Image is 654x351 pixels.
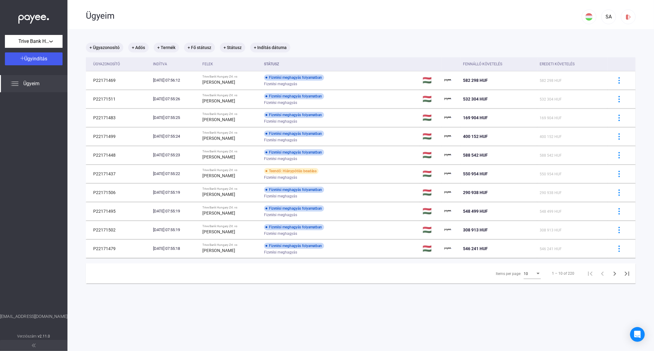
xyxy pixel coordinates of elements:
span: Fizetési meghagyás [264,211,297,219]
button: HU [582,10,596,24]
button: Ügyindítás [5,52,63,65]
span: Fizetési meghagyás [264,80,297,88]
div: Fizetési meghagyás folyamatban [264,243,324,249]
img: more-blue [616,208,622,215]
span: 308 913 HUF [463,227,488,232]
td: 🇭🇺 [420,127,442,146]
span: 10 [524,272,528,276]
div: Trive Bank Hungary Zrt. vs [202,150,259,153]
span: 290 938 HUF [540,191,562,195]
img: payee-logo [444,151,452,159]
img: payee-logo [444,245,452,252]
td: P22171502 [86,221,151,239]
img: HU [585,13,593,21]
span: 550 954 HUF [540,172,562,176]
div: [DATE] 07:55:18 [153,246,197,252]
div: [DATE] 07:55:26 [153,96,197,102]
button: Last page [621,267,633,280]
button: more-blue [613,205,625,218]
button: more-blue [613,74,625,87]
div: Felek [202,60,213,68]
div: [DATE] 07:55:22 [153,171,197,177]
div: Trive Bank Hungary Zrt. vs [202,131,259,135]
button: more-blue [613,149,625,162]
button: Trive Bank Hungary Zrt. [5,35,63,48]
div: Trive Bank Hungary Zrt. vs [202,75,259,78]
img: payee-logo [444,226,452,234]
strong: [PERSON_NAME] [202,117,235,122]
strong: [PERSON_NAME] [202,80,235,85]
div: [DATE] 07:55:19 [153,189,197,196]
img: payee-logo [444,170,452,177]
div: Fennálló követelés [463,60,502,68]
span: Fizetési meghagyás [264,118,297,125]
button: First page [584,267,596,280]
div: [DATE] 07:55:25 [153,115,197,121]
div: Ügyazonosító [93,60,148,68]
td: 🇭🇺 [420,202,442,220]
span: 548 499 HUF [463,209,488,214]
div: SA [603,13,614,21]
img: plus-white.svg [20,56,25,60]
strong: [PERSON_NAME] [202,211,235,216]
span: Fizetési meghagyás [264,136,297,144]
span: Fizetési meghagyás [264,155,297,162]
span: Ügyeim [23,80,40,87]
div: 1 – 10 of 220 [552,270,574,277]
td: P22171506 [86,183,151,202]
img: more-blue [616,152,622,158]
span: 308 913 HUF [540,228,562,232]
img: more-blue [616,171,622,177]
div: Ügyeim [86,11,582,21]
td: P22171483 [86,109,151,127]
td: P22171511 [86,90,151,108]
span: Fizetési meghagyás [264,230,297,237]
div: Fizetési meghagyás folyamatban [264,187,324,193]
img: payee-logo [444,133,452,140]
div: Fizetési meghagyás folyamatban [264,131,324,137]
span: 550 954 HUF [463,171,488,176]
mat-chip: + Indítás dátuma [250,43,290,52]
button: more-blue [613,130,625,143]
button: Next page [609,267,621,280]
td: 🇭🇺 [420,165,442,183]
mat-chip: + Termék [154,43,179,52]
td: P22171479 [86,239,151,258]
img: payee-logo [444,114,452,121]
td: P22171437 [86,165,151,183]
span: Ügyindítás [25,56,48,62]
span: Fizetési meghagyás [264,249,297,256]
button: more-blue [613,167,625,180]
img: list.svg [11,80,18,87]
mat-chip: + Státusz [220,43,245,52]
button: more-blue [613,223,625,236]
img: more-blue [616,77,622,84]
span: 548 499 HUF [540,209,562,214]
button: more-blue [613,93,625,105]
span: 532 304 HUF [463,97,488,101]
div: Trive Bank Hungary Zrt. vs [202,243,259,247]
strong: [PERSON_NAME] [202,248,235,253]
mat-chip: + Ügyazonosító [86,43,123,52]
div: Teendő: Hiánypótlás beadása [264,168,319,174]
div: Felek [202,60,259,68]
strong: [PERSON_NAME] [202,98,235,103]
div: Ügyazonosító [93,60,120,68]
div: Trive Bank Hungary Zrt. vs [202,112,259,116]
img: more-blue [616,133,622,140]
div: Eredeti követelés [540,60,575,68]
div: Fizetési meghagyás folyamatban [264,93,324,99]
img: more-blue [616,96,622,102]
div: [DATE] 07:55:19 [153,208,197,214]
div: [DATE] 07:55:19 [153,227,197,233]
button: more-blue [613,111,625,124]
td: 🇭🇺 [420,71,442,90]
button: Previous page [596,267,609,280]
img: payee-logo [444,77,452,84]
mat-chip: + Fő státusz [184,43,215,52]
button: more-blue [613,242,625,255]
div: Trive Bank Hungary Zrt. vs [202,187,259,191]
span: 169 904 HUF [540,116,562,120]
img: more-blue [616,246,622,252]
img: arrow-double-left-grey.svg [32,344,36,347]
